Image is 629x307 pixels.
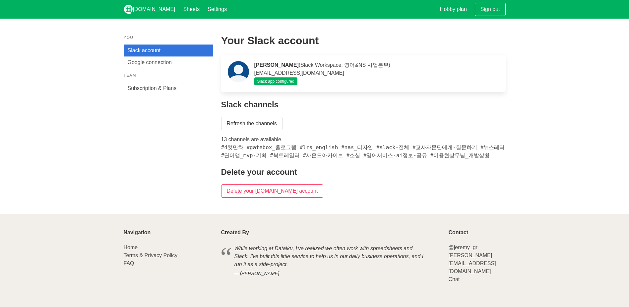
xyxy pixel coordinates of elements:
[124,72,213,78] p: Team
[254,62,299,68] strong: [PERSON_NAME]
[124,5,133,14] img: logo_v2_white.png
[124,260,134,266] a: FAQ
[124,35,213,41] p: You
[448,230,505,236] p: Contact
[221,167,506,176] h4: Delete your account
[254,77,297,85] span: Slack app configured
[221,117,283,130] a: Refresh the channels
[228,61,249,82] img: 0270c92207eb943aa4e60b45a29a9a2b.jpg
[124,253,178,258] a: Terms & Privacy Policy
[124,45,213,56] a: Slack account
[221,136,506,159] p: 13 channels are available.
[475,3,506,16] a: Sign out
[124,56,213,68] a: Google connection
[448,245,477,250] a: @jeremy_gr
[221,230,441,236] p: Created By
[221,244,441,278] blockquote: While working at Dataiku, I've realized we often work with spreadsheets and Slack. I've built thi...
[124,230,213,236] p: Navigation
[221,184,324,198] input: Delete your [DOMAIN_NAME] account
[124,82,213,94] a: Subscription & Plans
[448,276,460,282] a: Chat
[221,144,505,158] span: #4컷만화 #gatebox_홀로그램 #lrs_english #nas_디자인 #slack-전체 #교사자문단에게-질문하기 #뉴스레터 #단어앱_mvp-기획 #북트레일러 #사운드아카...
[221,100,506,109] h4: Slack channels
[221,35,506,47] h2: Your Slack account
[234,270,427,277] cite: [PERSON_NAME]
[254,61,499,77] p: (Slack Workspace: 영어&NS 사업본부) [EMAIL_ADDRESS][DOMAIN_NAME]
[448,253,496,274] a: [PERSON_NAME][EMAIL_ADDRESS][DOMAIN_NAME]
[124,245,138,250] a: Home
